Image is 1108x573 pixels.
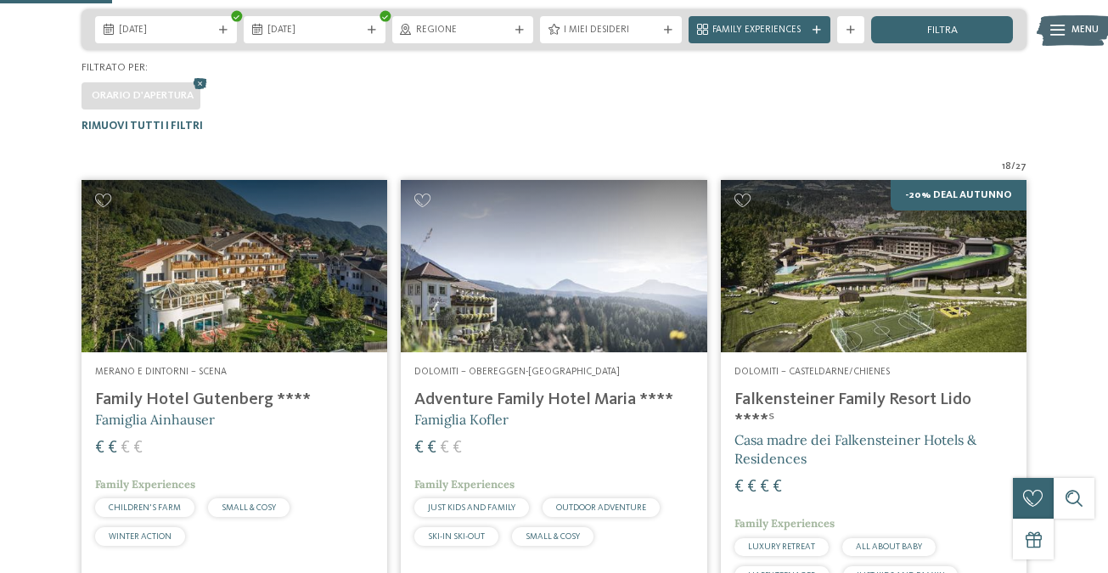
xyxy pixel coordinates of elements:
[856,542,922,551] span: ALL ABOUT BABY
[428,532,485,541] span: SKI-IN SKI-OUT
[747,479,756,496] span: €
[95,411,215,428] span: Famiglia Ainhauser
[712,24,807,37] span: Family Experiences
[773,479,782,496] span: €
[564,24,658,37] span: I miei desideri
[734,516,835,531] span: Family Experiences
[95,390,374,410] h4: Family Hotel Gutenberg ****
[267,24,362,37] span: [DATE]
[927,25,958,37] span: filtra
[109,532,172,541] span: WINTER ACTION
[760,479,769,496] span: €
[108,440,117,457] span: €
[414,440,424,457] span: €
[95,367,227,377] span: Merano e dintorni – Scena
[95,477,195,492] span: Family Experiences
[453,440,462,457] span: €
[1002,160,1011,174] span: 18
[414,477,515,492] span: Family Experiences
[526,532,580,541] span: SMALL & COSY
[95,440,104,457] span: €
[119,24,213,37] span: [DATE]
[428,503,515,512] span: JUST KIDS AND FAMILY
[556,503,646,512] span: OUTDOOR ADVENTURE
[427,440,436,457] span: €
[416,24,510,37] span: Regione
[734,431,976,467] span: Casa madre dei Falkensteiner Hotels & Residences
[734,367,890,377] span: Dolomiti – Casteldarne/Chienes
[1011,160,1015,174] span: /
[414,411,509,428] span: Famiglia Kofler
[414,367,620,377] span: Dolomiti – Obereggen-[GEOGRAPHIC_DATA]
[222,503,276,512] span: SMALL & COSY
[401,180,706,352] img: Adventure Family Hotel Maria ****
[414,390,693,410] h4: Adventure Family Hotel Maria ****
[82,180,387,352] img: Family Hotel Gutenberg ****
[82,62,148,73] span: Filtrato per:
[721,180,1026,352] img: Cercate un hotel per famiglie? Qui troverete solo i migliori!
[82,121,203,132] span: Rimuovi tutti i filtri
[109,503,181,512] span: CHILDREN’S FARM
[748,542,815,551] span: LUXURY RETREAT
[440,440,449,457] span: €
[734,390,1013,430] h4: Falkensteiner Family Resort Lido ****ˢ
[121,440,130,457] span: €
[1015,160,1026,174] span: 27
[734,479,744,496] span: €
[92,90,194,101] span: Orario d'apertura
[133,440,143,457] span: €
